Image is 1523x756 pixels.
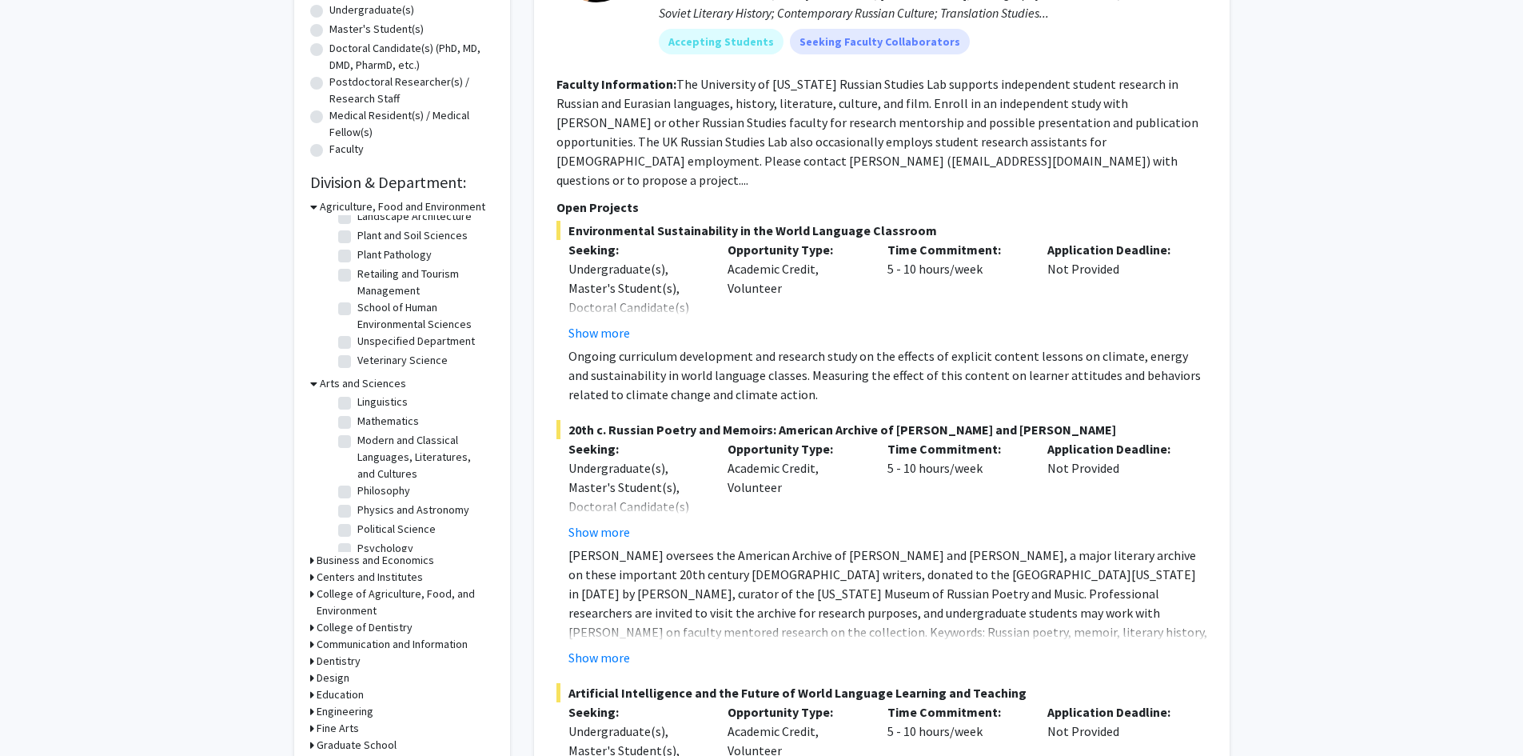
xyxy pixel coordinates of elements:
label: Undergraduate(s) [329,2,414,18]
div: Not Provided [1035,240,1195,342]
label: Political Science [357,521,436,538]
b: Faculty Information: [556,76,676,92]
button: Show more [568,323,630,342]
div: 5 - 10 hours/week [875,240,1035,342]
span: Environmental Sustainability in the World Language Classroom [556,221,1207,240]
h3: Agriculture, Food and Environment [320,198,485,215]
mat-chip: Seeking Faculty Collaborators [790,29,970,54]
label: Linguistics [357,394,408,410]
p: Opportunity Type: [728,240,863,259]
p: Application Deadline: [1047,439,1183,458]
div: Academic Credit, Volunteer [716,439,875,542]
h3: Arts and Sciences [320,375,406,392]
label: Master's Student(s) [329,21,424,38]
span: 20th c. Russian Poetry and Memoirs: American Archive of [PERSON_NAME] and [PERSON_NAME] [556,420,1207,439]
p: Application Deadline: [1047,240,1183,259]
h3: Centers and Institutes [317,569,423,586]
label: Unspecified Department [357,333,475,350]
h3: Dentistry [317,653,361,670]
div: Undergraduate(s), Master's Student(s), Doctoral Candidate(s) (PhD, MD, DMD, PharmD, etc.), Postdo... [568,458,704,612]
label: Philosophy [357,482,410,499]
div: Academic Credit, Volunteer [716,240,875,342]
div: Not Provided [1035,439,1195,542]
h2: Division & Department: [310,173,494,192]
p: Ongoing curriculum development and research study on the effects of explicit content lessons on c... [568,346,1207,404]
label: Doctoral Candidate(s) (PhD, MD, DMD, PharmD, etc.) [329,40,494,74]
p: Time Commitment: [887,439,1023,458]
span: Artificial Intelligence and the Future of World Language Learning and Teaching [556,683,1207,702]
h3: Design [317,670,349,686]
label: Psychology [357,540,413,557]
div: 5 - 10 hours/week [875,439,1035,542]
p: Seeking: [568,702,704,722]
p: Open Projects [556,198,1207,217]
p: Time Commitment: [887,702,1023,722]
button: Show more [568,522,630,542]
button: Show more [568,648,630,667]
label: Landscape Architecture [357,208,472,225]
h3: Communication and Information [317,636,468,653]
label: Physics and Astronomy [357,502,469,518]
label: Medical Resident(s) / Medical Fellow(s) [329,107,494,141]
p: Application Deadline: [1047,702,1183,722]
iframe: Chat [12,684,68,744]
label: Veterinary Science [357,352,448,369]
h3: College of Agriculture, Food, and Environment [317,586,494,619]
label: Plant and Soil Sciences [357,227,468,244]
h3: Fine Arts [317,720,359,737]
h3: Graduate School [317,737,397,754]
h3: Business and Economics [317,552,434,569]
div: Undergraduate(s), Master's Student(s), Doctoral Candidate(s) (PhD, MD, DMD, PharmD, etc.), Postdo... [568,259,704,413]
fg-read-more: The University of [US_STATE] Russian Studies Lab supports independent student research in Russian... [556,76,1198,188]
h3: Engineering [317,703,373,720]
h3: College of Dentistry [317,619,413,636]
p: Opportunity Type: [728,439,863,458]
p: Time Commitment: [887,240,1023,259]
label: Retailing and Tourism Management [357,266,490,299]
label: Mathematics [357,413,419,430]
label: Faculty [329,141,364,158]
label: School of Human Environmental Sciences [357,299,490,333]
h3: Education [317,686,364,703]
p: Seeking: [568,439,704,458]
label: Plant Pathology [357,246,432,263]
mat-chip: Accepting Students [659,29,783,54]
label: Modern and Classical Languages, Literatures, and Cultures [357,432,490,482]
label: Postdoctoral Researcher(s) / Research Staff [329,74,494,107]
p: [PERSON_NAME] oversees the American Archive of [PERSON_NAME] and [PERSON_NAME], a major literary ... [568,546,1207,661]
p: Opportunity Type: [728,702,863,722]
p: Seeking: [568,240,704,259]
